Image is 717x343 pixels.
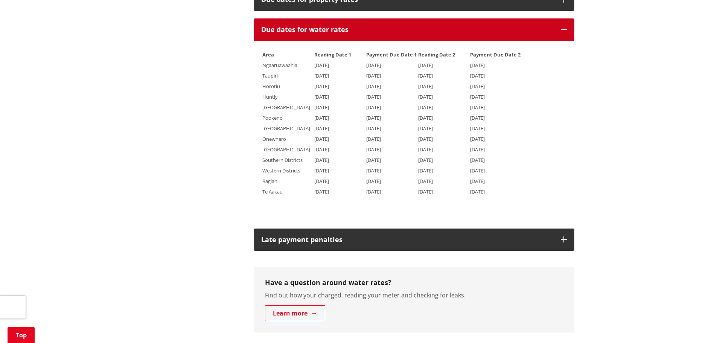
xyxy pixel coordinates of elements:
[418,178,433,184] span: [DATE]
[418,157,433,163] span: [DATE]
[366,188,381,195] span: [DATE]
[470,114,485,121] span: [DATE]
[418,62,433,69] span: [DATE]
[470,178,485,184] span: [DATE]
[262,146,310,153] span: [GEOGRAPHIC_DATA]
[261,26,553,34] h3: Due dates for water rates
[418,188,433,195] span: [DATE]
[418,83,433,90] span: [DATE]
[262,178,277,184] span: Raglan
[262,83,280,90] span: Horotiu
[470,146,485,153] span: [DATE]
[261,236,553,244] h3: Late payment penalties
[470,93,485,100] span: [DATE]
[418,93,433,100] span: [DATE]
[314,157,329,163] span: [DATE]
[366,62,381,69] span: [DATE]
[314,125,329,132] span: [DATE]
[262,104,310,111] span: [GEOGRAPHIC_DATA]
[314,178,329,184] span: [DATE]
[366,104,381,111] span: [DATE]
[366,72,381,79] span: [DATE]
[470,83,485,90] span: [DATE]
[265,305,325,321] a: Learn more
[418,125,433,132] span: [DATE]
[470,157,485,163] span: [DATE]
[262,51,274,58] strong: Area
[418,146,433,153] span: [DATE]
[366,51,417,58] strong: Payment Due Date 1
[470,104,485,111] span: [DATE]
[418,114,433,121] span: [DATE]
[262,167,300,174] span: Western Districts
[470,62,485,69] span: [DATE]
[265,291,563,300] p: Find out how your charged, reading your meter and checking for leaks.
[470,125,485,132] span: [DATE]
[314,104,329,111] span: [DATE]
[314,188,329,195] span: [DATE]
[314,114,329,121] span: [DATE]
[366,93,381,100] span: [DATE]
[418,167,433,174] span: [DATE]
[470,188,485,195] span: [DATE]
[265,279,563,287] h3: Have a question around water rates?
[314,93,329,100] span: [DATE]
[262,72,278,79] span: Taupiri
[470,167,485,174] span: [DATE]
[314,51,351,58] strong: Reading Date 1
[418,104,433,111] span: [DATE]
[254,229,574,251] button: Late payment penalties
[262,188,283,195] span: Te Aakau
[366,83,381,90] span: [DATE]
[314,83,329,90] span: [DATE]
[682,311,709,338] iframe: Messenger Launcher
[366,114,381,121] span: [DATE]
[8,327,35,343] a: Top
[314,72,329,79] span: [DATE]
[418,51,455,58] strong: Reading Date 2
[262,125,310,132] span: [GEOGRAPHIC_DATA]
[366,167,381,174] span: [DATE]
[366,136,381,142] span: [DATE]
[314,136,329,142] span: [DATE]
[470,136,485,142] span: [DATE]
[366,178,381,184] span: [DATE]
[314,167,329,174] span: [DATE]
[262,157,303,163] span: Southern Districts
[262,62,297,69] span: Ngaaruawaahia
[262,136,286,142] span: Onewhero
[262,114,283,121] span: Pookeno
[470,51,521,58] strong: Payment Due Date 2
[470,72,485,79] span: [DATE]
[314,62,329,69] span: [DATE]
[366,125,381,132] span: [DATE]
[314,146,329,153] span: [DATE]
[366,146,381,153] span: [DATE]
[366,157,381,163] span: [DATE]
[262,93,278,100] span: Huntly
[418,72,433,79] span: [DATE]
[418,136,433,142] span: [DATE]
[254,18,574,41] button: Due dates for water rates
